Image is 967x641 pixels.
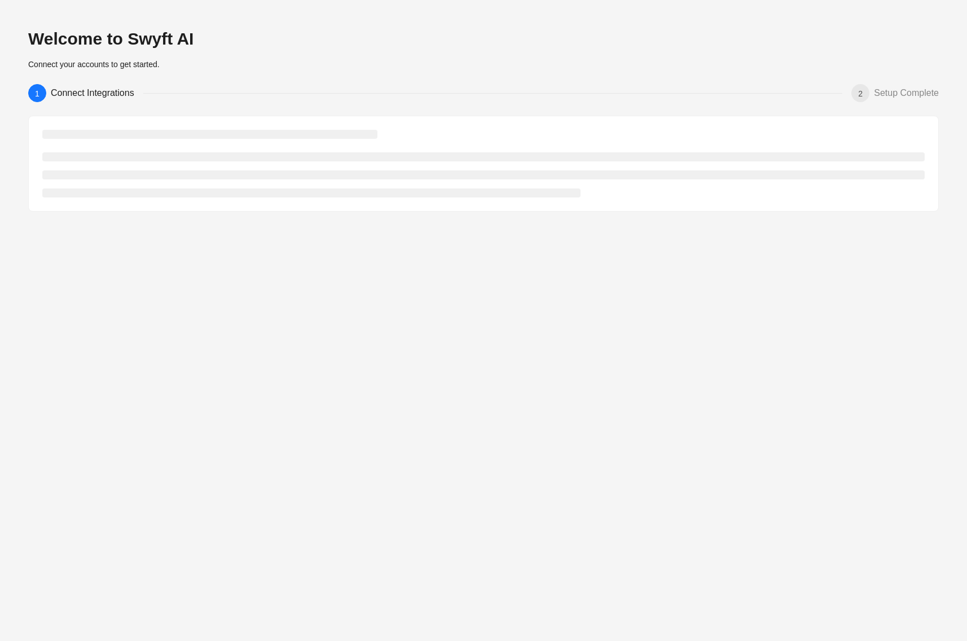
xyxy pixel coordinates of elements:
[28,28,939,50] h2: Welcome to Swyft AI
[858,89,863,98] span: 2
[874,84,939,102] div: Setup Complete
[28,60,160,69] span: Connect your accounts to get started.
[51,84,143,102] div: Connect Integrations
[35,89,39,98] span: 1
